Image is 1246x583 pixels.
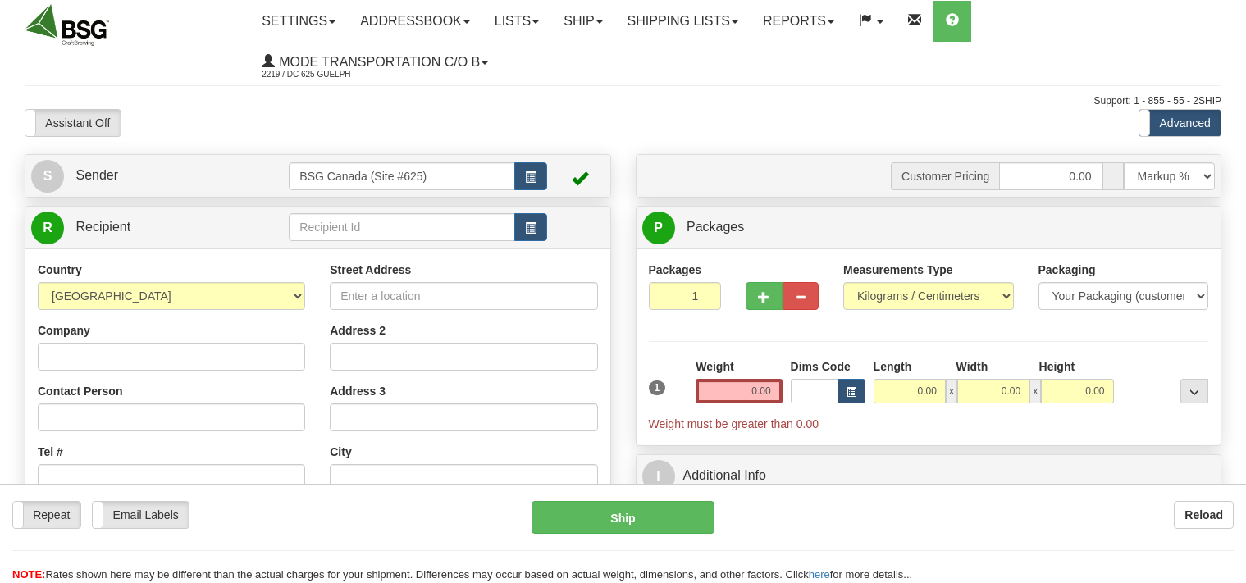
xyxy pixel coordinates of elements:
[249,42,500,83] a: Mode Transportation c/o B 2219 / DC 625 Guelph
[1180,379,1208,403] div: ...
[642,212,675,244] span: P
[1184,508,1223,522] b: Reload
[891,162,999,190] span: Customer Pricing
[275,55,480,69] span: Mode Transportation c/o B
[330,262,411,278] label: Street Address
[38,322,90,339] label: Company
[642,460,675,493] span: I
[330,282,597,310] input: Enter a location
[1208,207,1244,375] iframe: chat widget
[1139,110,1221,136] label: Advanced
[38,262,82,278] label: Country
[289,213,514,241] input: Recipient Id
[13,502,80,528] label: Repeat
[946,379,957,403] span: x
[12,568,45,581] span: NOTE:
[31,211,260,244] a: R Recipient
[31,212,64,244] span: R
[809,568,830,581] a: here
[1039,358,1075,375] label: Height
[25,110,121,136] label: Assistant Off
[38,383,122,399] label: Contact Person
[791,358,851,375] label: Dims Code
[696,358,733,375] label: Weight
[330,444,351,460] label: City
[649,417,819,430] span: Weight must be greater than 0.00
[289,162,514,190] input: Sender Id
[843,262,953,278] label: Measurements Type
[93,502,189,528] label: Email Labels
[649,380,666,395] span: 1
[642,211,1216,244] a: P Packages
[249,1,348,42] a: Settings
[75,220,130,234] span: Recipient
[25,4,109,46] img: logo2219.jpg
[38,444,63,460] label: Tel #
[25,94,1221,108] div: Support: 1 - 855 - 55 - 2SHIP
[532,501,714,534] button: Ship
[551,1,614,42] a: Ship
[75,168,118,182] span: Sender
[1038,262,1096,278] label: Packaging
[31,160,64,193] span: S
[330,383,386,399] label: Address 3
[649,262,702,278] label: Packages
[262,66,385,83] span: 2219 / DC 625 Guelph
[1174,501,1234,529] button: Reload
[348,1,482,42] a: Addressbook
[751,1,847,42] a: Reports
[1029,379,1041,403] span: x
[956,358,988,375] label: Width
[687,220,744,234] span: Packages
[615,1,751,42] a: Shipping lists
[31,159,289,193] a: S Sender
[642,459,1216,493] a: IAdditional Info
[874,358,912,375] label: Length
[482,1,551,42] a: Lists
[330,322,386,339] label: Address 2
